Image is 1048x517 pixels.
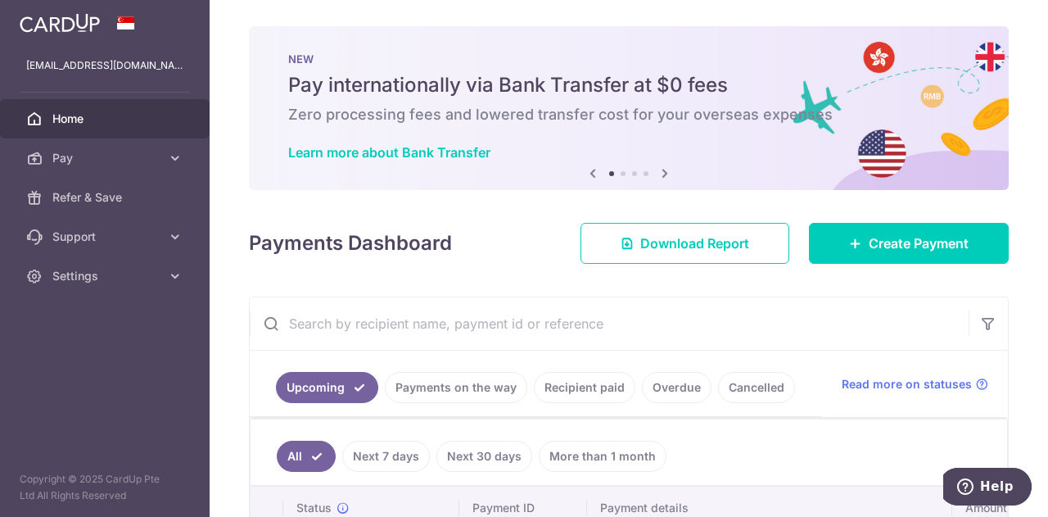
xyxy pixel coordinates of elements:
[277,441,336,472] a: All
[943,468,1032,509] iframe: Opens a widget where you can find more information
[385,372,527,403] a: Payments on the way
[718,372,795,403] a: Cancelled
[52,268,160,284] span: Settings
[276,372,378,403] a: Upcoming
[436,441,532,472] a: Next 30 days
[534,372,635,403] a: Recipient paid
[580,223,789,264] a: Download Report
[52,150,160,166] span: Pay
[809,223,1009,264] a: Create Payment
[249,26,1009,190] img: Bank transfer banner
[37,11,70,26] span: Help
[250,297,969,350] input: Search by recipient name, payment id or reference
[288,105,969,125] h6: Zero processing fees and lowered transfer cost for your overseas expenses
[642,372,711,403] a: Overdue
[52,111,160,127] span: Home
[288,72,969,98] h5: Pay internationally via Bank Transfer at $0 fees
[342,441,430,472] a: Next 7 days
[288,144,490,161] a: Learn more about Bank Transfer
[640,234,749,253] span: Download Report
[288,52,969,66] p: NEW
[296,500,332,516] span: Status
[249,229,452,258] h4: Payments Dashboard
[539,441,666,472] a: More than 1 month
[869,234,969,253] span: Create Payment
[26,57,183,74] p: [EMAIL_ADDRESS][DOMAIN_NAME]
[842,376,988,392] a: Read more on statuses
[52,229,160,245] span: Support
[842,376,972,392] span: Read more on statuses
[20,13,100,33] img: CardUp
[52,189,160,206] span: Refer & Save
